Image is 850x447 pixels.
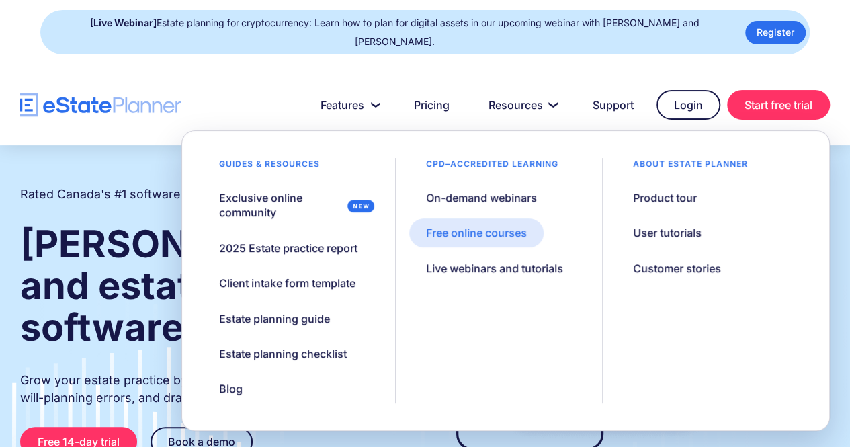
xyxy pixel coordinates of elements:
[409,184,554,212] a: On-demand webinars
[633,225,702,240] div: User tutorials
[202,304,347,333] a: Estate planning guide
[409,254,580,282] a: Live webinars and tutorials
[426,225,527,240] div: Free online courses
[20,372,400,407] p: Grow your estate practice by streamlining client intake, reducing will-planning errors, and draft...
[616,158,765,177] div: About estate planner
[727,90,830,120] a: Start free trial
[219,276,355,290] div: Client intake form template
[656,90,720,120] a: Login
[90,17,157,28] strong: [Live Webinar]
[633,190,697,205] div: Product tour
[577,91,650,118] a: Support
[20,186,316,203] h2: Rated Canada's #1 software for estate practitioners
[426,190,537,205] div: On-demand webinars
[219,381,243,396] div: Blog
[54,13,735,51] div: Estate planning for cryptocurrency: Learn how to plan for digital assets in our upcoming webinar ...
[409,218,544,247] a: Free online courses
[202,184,382,227] a: Exclusive online community
[219,241,357,255] div: 2025 Estate practice report
[202,234,374,262] a: 2025 Estate practice report
[20,221,382,350] strong: [PERSON_NAME] and estate planning software
[616,218,718,247] a: User tutorials
[202,269,372,297] a: Client intake form template
[202,374,259,403] a: Blog
[219,311,330,326] div: Estate planning guide
[202,158,337,177] div: Guides & resources
[426,261,563,276] div: Live webinars and tutorials
[616,184,714,212] a: Product tour
[409,158,575,177] div: CPD–accredited learning
[472,91,570,118] a: Resources
[398,91,466,118] a: Pricing
[745,21,806,44] a: Register
[616,254,738,282] a: Customer stories
[20,93,181,117] a: home
[219,190,341,220] div: Exclusive online community
[202,339,364,368] a: Estate planning checklist
[633,261,721,276] div: Customer stories
[304,91,391,118] a: Features
[219,346,347,361] div: Estate planning checklist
